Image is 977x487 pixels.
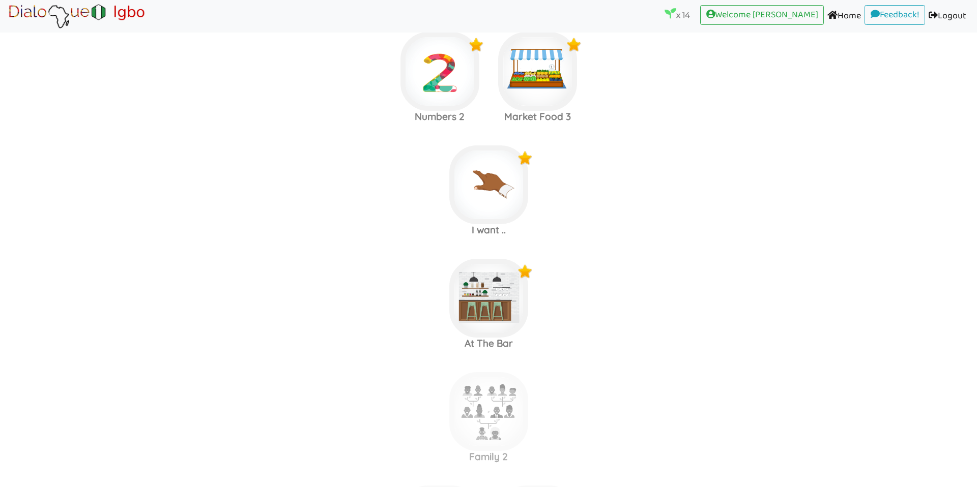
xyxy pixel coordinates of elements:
a: Logout [925,5,970,28]
img: x9Y5jP2O4Z5kwAAAABJRU5ErkJggg== [566,37,582,52]
h3: Numbers 2 [391,111,489,123]
a: Welcome [PERSON_NAME] [700,5,824,25]
h3: I want .. [440,224,537,236]
img: bar.cddeaddc.png [449,259,528,338]
img: family.5a65002c.jpg [449,372,528,451]
p: x 14 [665,8,690,22]
img: this.6feba73c.png [449,145,528,224]
img: r5+QtVXYuttHLoUAAAAABJRU5ErkJggg== [518,377,533,392]
img: two.65ba2c54.png [400,32,479,111]
h3: At The Bar [440,338,537,349]
img: x9Y5jP2O4Z5kwAAAABJRU5ErkJggg== [469,37,484,52]
h3: Market Food 3 [489,111,586,123]
img: Brand [7,4,147,29]
a: Feedback! [865,5,925,25]
h3: Family 2 [440,451,537,463]
a: Home [824,5,865,28]
img: market.b6812ae9.png [498,32,577,111]
img: x9Y5jP2O4Z5kwAAAABJRU5ErkJggg== [518,264,533,279]
img: x9Y5jP2O4Z5kwAAAABJRU5ErkJggg== [518,150,533,166]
